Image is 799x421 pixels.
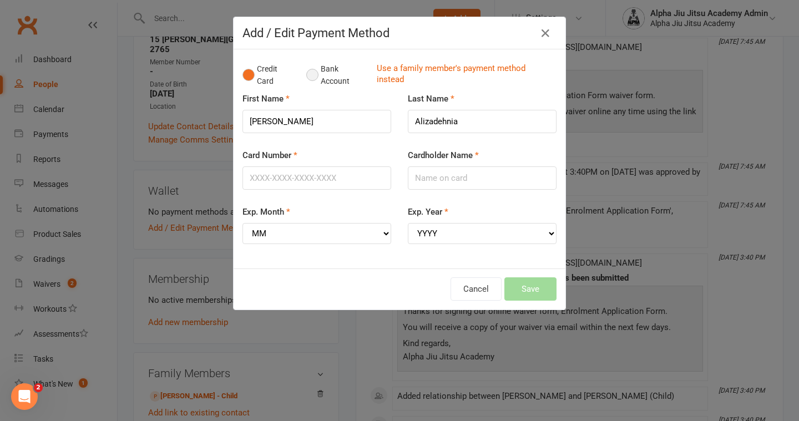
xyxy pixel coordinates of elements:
label: Last Name [408,92,454,105]
a: Use a family member's payment method instead [377,63,551,88]
label: Card Number [242,149,297,162]
button: Bank Account [306,58,368,92]
input: XXXX-XXXX-XXXX-XXXX [242,166,391,190]
h4: Add / Edit Payment Method [242,26,557,40]
button: Close [537,24,554,42]
label: Exp. Month [242,205,290,219]
button: Credit Card [242,58,295,92]
iframe: Intercom live chat [11,383,38,410]
button: Cancel [451,277,502,301]
span: 2 [34,383,43,392]
label: Cardholder Name [408,149,479,162]
label: Exp. Year [408,205,448,219]
input: Name on card [408,166,557,190]
label: First Name [242,92,290,105]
